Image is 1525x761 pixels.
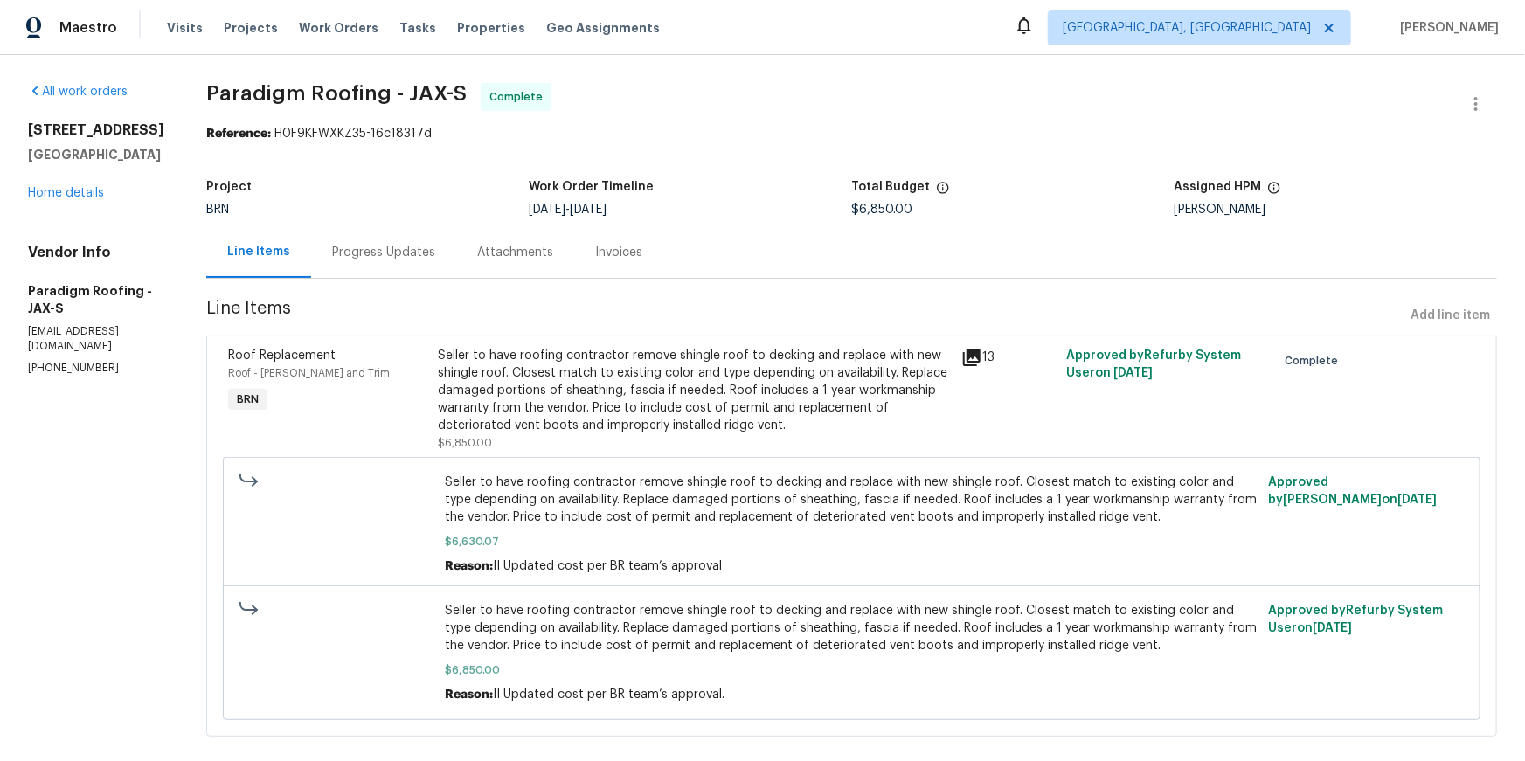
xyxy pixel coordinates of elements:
span: BRN [230,391,266,408]
span: Roof - [PERSON_NAME] and Trim [228,368,390,378]
h5: [GEOGRAPHIC_DATA] [28,146,164,163]
div: Seller to have roofing contractor remove shingle roof to decking and replace with new shingle roo... [438,347,952,434]
span: Seller to have roofing contractor remove shingle roof to decking and replace with new shingle roo... [446,474,1258,526]
span: Visits [167,19,203,37]
p: [PHONE_NUMBER] [28,361,164,376]
span: [DATE] [1314,622,1353,634]
h4: Vendor Info [28,244,164,261]
span: [GEOGRAPHIC_DATA], [GEOGRAPHIC_DATA] [1063,19,1311,37]
div: Attachments [477,244,553,261]
h5: Work Order Timeline [529,181,654,193]
span: Complete [1285,352,1345,370]
span: II Updated cost per BR team’s approval. [494,688,725,701]
span: BRN [206,204,229,216]
span: $6,850.00 [446,661,1258,679]
div: [PERSON_NAME] [1175,204,1497,216]
span: Maestro [59,19,117,37]
div: Line Items [227,243,290,260]
span: Geo Assignments [546,19,660,37]
h2: [STREET_ADDRESS] [28,121,164,139]
a: Home details [28,187,104,199]
span: [DATE] [1113,367,1153,379]
span: Line Items [206,300,1404,332]
div: Progress Updates [332,244,435,261]
span: [DATE] [1398,494,1438,506]
span: Tasks [399,22,436,34]
h5: Total Budget [852,181,931,193]
span: $6,850.00 [438,438,492,448]
h5: Paradigm Roofing - JAX-S [28,282,164,317]
div: Invoices [595,244,642,261]
span: Roof Replacement [228,349,336,362]
h5: Project [206,181,252,193]
span: The total cost of line items that have been proposed by Opendoor. This sum includes line items th... [936,181,950,204]
span: Reason: [446,560,494,572]
span: Approved by Refurby System User on [1269,605,1444,634]
span: Projects [224,19,278,37]
p: [EMAIL_ADDRESS][DOMAIN_NAME] [28,324,164,354]
span: II Updated cost per BR team’s approval [494,560,723,572]
span: The hpm assigned to this work order. [1267,181,1281,204]
span: Reason: [446,688,494,701]
b: Reference: [206,128,271,140]
span: Work Orders [299,19,378,37]
span: - [529,204,607,216]
span: Complete [489,88,550,106]
span: Paradigm Roofing - JAX-S [206,83,467,104]
span: Approved by [PERSON_NAME] on [1269,476,1438,506]
div: H0F9KFWXKZ35-16c18317d [206,125,1497,142]
span: [DATE] [529,204,565,216]
span: $6,850.00 [852,204,913,216]
a: All work orders [28,86,128,98]
div: 13 [961,347,1056,368]
span: [PERSON_NAME] [1393,19,1499,37]
h5: Assigned HPM [1175,181,1262,193]
span: Approved by Refurby System User on [1066,349,1241,379]
span: [DATE] [570,204,607,216]
span: Seller to have roofing contractor remove shingle roof to decking and replace with new shingle roo... [446,602,1258,654]
span: $6,630.07 [446,533,1258,550]
span: Properties [457,19,525,37]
